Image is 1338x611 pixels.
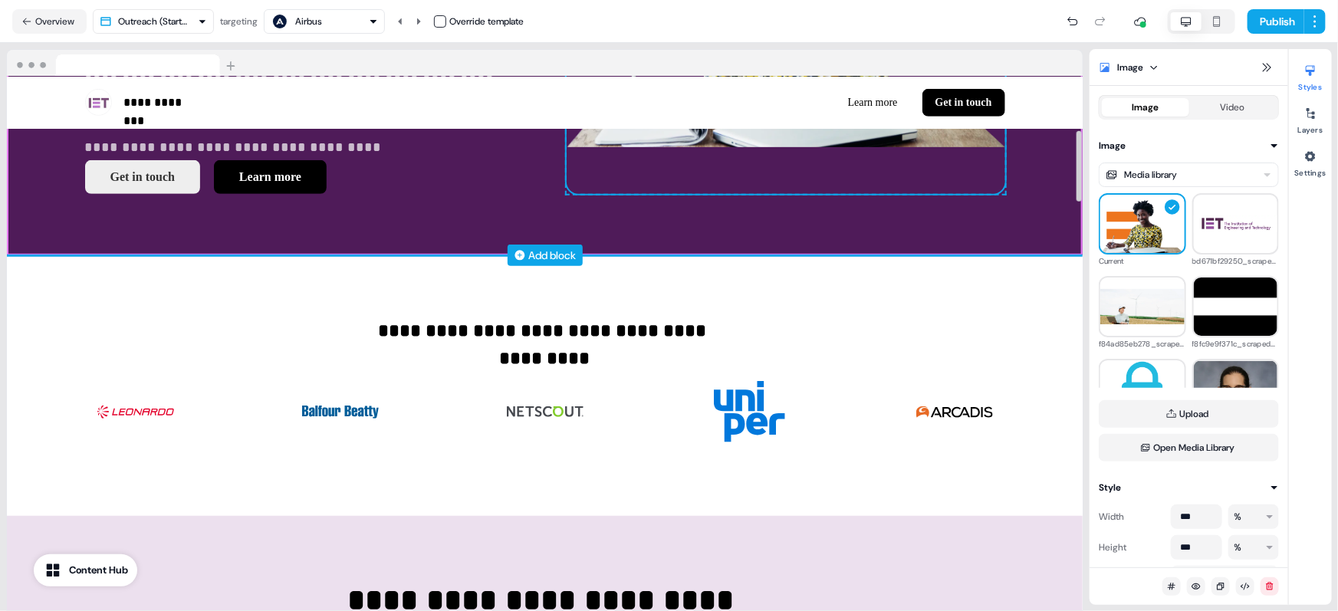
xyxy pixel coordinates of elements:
div: Add block [529,248,577,263]
button: Image [1102,98,1189,117]
div: targeting [220,14,258,29]
div: Override template [449,14,524,29]
div: Height [1099,535,1165,560]
button: Layers [1289,101,1332,135]
button: Overview [12,9,87,34]
div: Object Fit [1099,566,1165,590]
img: Image [712,381,788,442]
div: Style [1099,480,1121,495]
button: Get in touch [85,160,200,194]
div: f8fc9e9f371c_scraped_image.svg [1192,337,1280,351]
button: Learn more [214,160,327,194]
img: Current [1100,194,1185,254]
div: Get in touchLearn more [85,160,524,194]
button: Style [1099,480,1279,495]
button: Publish [1248,9,1304,34]
div: Current [1099,255,1186,268]
div: Image [1132,100,1159,115]
div: % [1234,540,1242,555]
div: Airbus [295,14,322,29]
button: Content Hub [34,554,137,586]
div: Video [1220,100,1244,115]
button: Styles [1289,58,1332,92]
img: Image [507,381,584,442]
img: a912245adcb5_scraped_image.jpg [1194,361,1278,417]
img: 157d0b7ca9da_scraped_image.png [1100,361,1185,417]
div: Media library [1124,167,1177,182]
div: f84ad85eb278_scraped_image.jpg [1099,337,1186,351]
div: Content Hub [69,563,128,578]
button: Upload [1099,400,1279,428]
div: Image [1117,60,1143,75]
img: Image [916,381,993,442]
div: bd671bf29250_scraped_image.jpg [1192,255,1280,268]
div: Image [1099,138,1126,153]
div: Width [1099,504,1165,529]
button: Video [1189,98,1277,117]
button: Settings [1289,144,1332,178]
img: Browser topbar [7,50,242,77]
button: Learn more [836,89,910,117]
div: Learn moreGet in touch [551,89,1005,117]
button: Image [1099,138,1279,153]
button: Get in touch [922,89,1005,117]
img: f84ad85eb278_scraped_image.jpg [1100,289,1185,325]
div: ImageImageImageImageImage [85,369,1005,455]
button: Airbus [264,9,385,34]
div: % [1234,509,1242,524]
img: bd671bf29250_scraped_image.jpg [1194,215,1278,232]
img: Image [302,381,379,442]
img: f8fc9e9f371c_scraped_image.svg [1194,273,1278,341]
button: Open Media Library [1099,434,1279,462]
div: Outreach (Starter) [118,14,192,29]
img: Image [97,381,174,442]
